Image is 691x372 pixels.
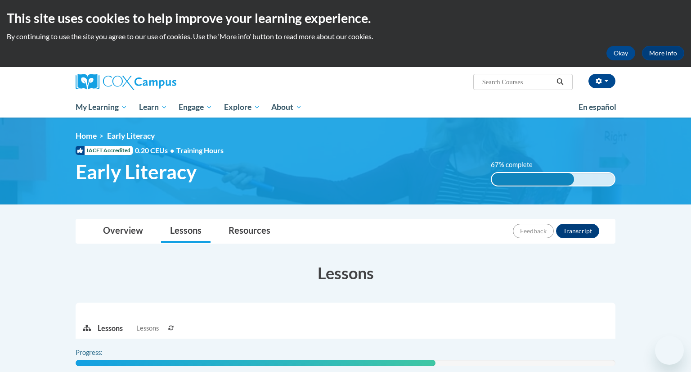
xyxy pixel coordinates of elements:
[176,146,224,154] span: Training Hours
[7,32,684,41] p: By continuing to use the site you agree to our use of cookies. Use the ‘More info’ button to read...
[76,74,176,90] img: Cox Campus
[135,145,176,155] span: 0.20 CEUs
[655,336,684,365] iframe: Button to launch messaging window
[218,97,266,118] a: Explore
[642,46,684,60] a: More Info
[513,224,554,238] button: Feedback
[579,102,616,112] span: En español
[491,160,543,170] label: 67% complete
[573,98,622,117] a: En español
[76,262,615,284] h3: Lessons
[62,97,629,118] div: Main menu
[7,9,684,27] h2: This site uses cookies to help improve your learning experience.
[492,173,574,186] div: 67% complete
[553,77,567,87] button: Search
[76,102,127,113] span: My Learning
[266,97,308,118] a: About
[76,131,97,141] a: Home
[606,46,635,60] button: Okay
[76,160,197,184] span: Early Literacy
[98,323,123,333] p: Lessons
[76,348,127,358] label: Progress:
[170,146,174,154] span: •
[556,224,599,238] button: Transcript
[136,323,159,333] span: Lessons
[179,102,212,113] span: Engage
[220,219,279,243] a: Resources
[94,219,152,243] a: Overview
[173,97,218,118] a: Engage
[76,146,133,155] span: IACET Accredited
[70,97,133,118] a: My Learning
[76,74,247,90] a: Cox Campus
[588,74,615,88] button: Account Settings
[481,77,553,87] input: Search Courses
[161,219,211,243] a: Lessons
[271,102,302,113] span: About
[107,131,155,141] span: Early Literacy
[224,102,260,113] span: Explore
[139,102,167,113] span: Learn
[133,97,173,118] a: Learn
